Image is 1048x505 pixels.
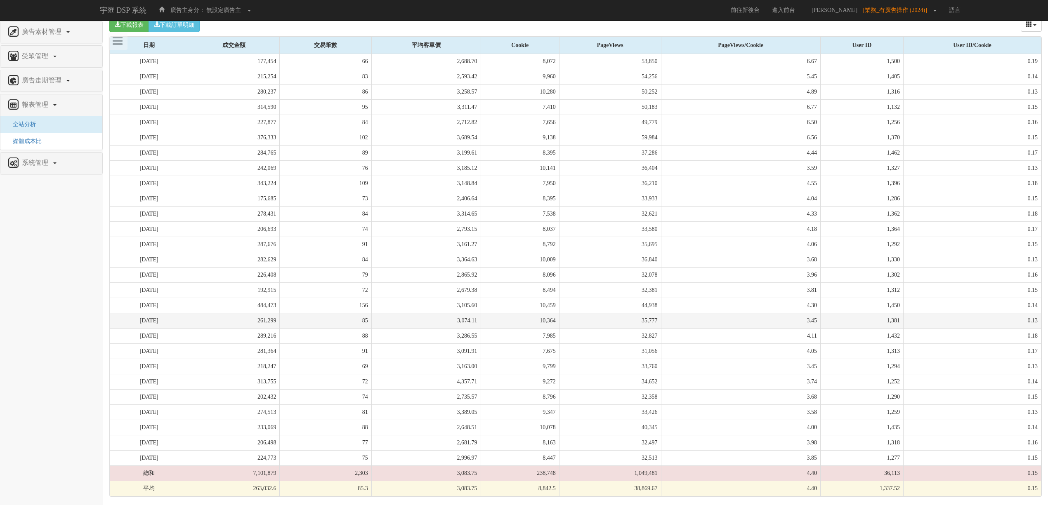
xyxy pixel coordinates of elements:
[188,359,280,374] td: 218,247
[559,176,661,191] td: 36,210
[170,7,205,13] span: 廣告主身分：
[481,343,559,359] td: 7,675
[110,267,188,282] td: [DATE]
[559,298,661,313] td: 44,938
[7,74,96,87] a: 廣告走期管理
[110,130,188,145] td: [DATE]
[559,450,661,465] td: 32,513
[903,145,1041,160] td: 0.17
[821,176,904,191] td: 1,396
[20,101,52,108] span: 報表管理
[903,69,1041,84] td: 0.14
[371,99,481,115] td: 3,311.47
[481,465,559,481] td: 238,748
[188,374,280,389] td: 313,755
[280,176,371,191] td: 109
[481,481,559,496] td: 8,842.5
[661,420,820,435] td: 4.00
[110,359,188,374] td: [DATE]
[903,252,1041,267] td: 0.13
[110,374,188,389] td: [DATE]
[280,359,371,374] td: 69
[821,313,904,328] td: 1,381
[661,252,820,267] td: 3.68
[110,481,188,496] td: 平均
[661,37,820,54] div: PageViews/Cookie
[7,138,42,144] a: 媒體成本比
[7,157,96,170] a: 系統管理
[188,160,280,176] td: 242,069
[821,191,904,206] td: 1,286
[188,130,280,145] td: 376,333
[110,176,188,191] td: [DATE]
[280,84,371,99] td: 86
[821,267,904,282] td: 1,302
[371,435,481,450] td: 2,681.79
[149,18,200,32] button: 下載訂單明細
[110,37,188,54] div: 日期
[903,267,1041,282] td: 0.16
[371,389,481,404] td: 2,735.57
[481,404,559,420] td: 9,347
[559,221,661,237] td: 33,580
[661,84,820,99] td: 4.89
[371,84,481,99] td: 3,258.57
[821,69,904,84] td: 1,405
[188,221,280,237] td: 206,693
[280,374,371,389] td: 72
[821,160,904,176] td: 1,327
[481,435,559,450] td: 8,163
[280,313,371,328] td: 85
[821,343,904,359] td: 1,313
[188,465,280,481] td: 7,101,879
[903,465,1041,481] td: 0.15
[280,389,371,404] td: 74
[280,54,371,69] td: 66
[371,176,481,191] td: 3,148.84
[903,130,1041,145] td: 0.15
[188,37,279,54] div: 成交金額
[280,191,371,206] td: 73
[481,313,559,328] td: 10,364
[280,420,371,435] td: 88
[110,237,188,252] td: [DATE]
[821,481,904,496] td: 1,337.52
[371,252,481,267] td: 3,364.63
[904,37,1041,54] div: User ID/Cookie
[863,7,931,13] span: [業務_有廣告操作 (2024)]
[481,206,559,221] td: 7,538
[188,298,280,313] td: 484,473
[903,191,1041,206] td: 0.15
[110,465,188,481] td: 總和
[110,54,188,69] td: [DATE]
[481,221,559,237] td: 8,037
[559,435,661,450] td: 32,497
[20,52,52,59] span: 受眾管理
[1021,18,1042,32] button: columns
[821,435,904,450] td: 1,318
[188,206,280,221] td: 278,431
[188,450,280,465] td: 224,773
[661,221,820,237] td: 4.18
[7,99,96,112] a: 報表管理
[821,374,904,389] td: 1,252
[20,159,52,166] span: 系統管理
[110,282,188,298] td: [DATE]
[188,481,280,496] td: 263,032.6
[903,374,1041,389] td: 0.14
[661,389,820,404] td: 3.68
[371,160,481,176] td: 3,185.12
[371,481,481,496] td: 3,083.75
[280,435,371,450] td: 77
[481,359,559,374] td: 9,799
[661,481,820,496] td: 4.40
[559,237,661,252] td: 35,695
[481,267,559,282] td: 8,096
[559,481,661,496] td: 38,869.67
[903,176,1041,191] td: 0.18
[821,221,904,237] td: 1,364
[903,343,1041,359] td: 0.17
[371,343,481,359] td: 3,091.91
[903,84,1041,99] td: 0.13
[481,450,559,465] td: 8,447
